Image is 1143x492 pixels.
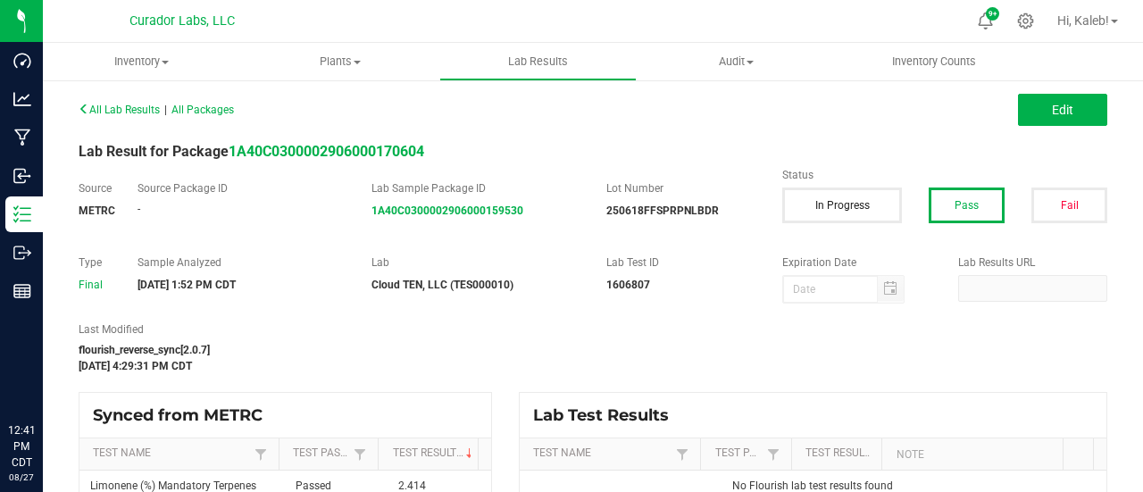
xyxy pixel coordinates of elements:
[398,479,426,492] span: 2.414
[484,54,592,70] span: Lab Results
[250,443,271,465] a: Filter
[715,446,763,461] a: Test PassedSortable
[79,277,111,293] div: Final
[782,188,902,223] button: In Progress
[958,254,1107,271] label: Lab Results URL
[835,43,1033,80] a: Inventory Counts
[763,443,784,465] a: Filter
[782,167,1107,183] label: Status
[1057,13,1109,28] span: Hi, Kaleb!
[229,143,424,160] a: 1A40C0300002906000170604
[79,254,111,271] label: Type
[241,43,439,80] a: Plants
[672,443,693,465] a: Filter
[138,180,346,196] label: Source Package ID
[164,104,167,116] span: |
[533,446,672,461] a: Test NameSortable
[1018,94,1107,126] button: Edit
[79,143,424,160] span: Lab Result for Package
[13,244,31,262] inline-svg: Outbound
[93,405,276,425] span: Synced from METRC
[1014,13,1037,29] div: Manage settings
[79,180,111,196] label: Source
[13,129,31,146] inline-svg: Manufacturing
[371,279,513,291] strong: Cloud TEN, LLC (TES000010)
[242,54,438,70] span: Plants
[371,254,580,271] label: Lab
[8,422,35,471] p: 12:41 PM CDT
[371,180,580,196] label: Lab Sample Package ID
[79,360,192,372] strong: [DATE] 4:29:31 PM CDT
[13,282,31,300] inline-svg: Reports
[171,104,234,116] span: All Packages
[79,104,160,116] span: All Lab Results
[1031,188,1107,223] button: Fail
[989,11,997,18] span: 9+
[349,443,371,465] a: Filter
[296,479,331,492] span: Passed
[533,405,682,425] span: Lab Test Results
[1052,103,1073,117] span: Edit
[606,180,755,196] label: Lot Number
[90,479,256,492] span: Limonene (%) Mandatory Terpenes
[638,54,834,70] span: Audit
[79,344,210,356] strong: flourish_reverse_sync[2.0.7]
[129,13,235,29] span: Curador Labs, LLC
[439,43,638,80] a: Lab Results
[138,279,236,291] strong: [DATE] 1:52 PM CDT
[371,204,523,217] a: 1A40C0300002906000159530
[782,254,931,271] label: Expiration Date
[13,90,31,108] inline-svg: Analytics
[13,205,31,223] inline-svg: Inventory
[8,471,35,484] p: 08/27
[393,446,471,461] a: Test ResultSortable
[43,54,241,70] span: Inventory
[606,279,650,291] strong: 1606807
[881,438,1063,471] th: Note
[463,446,477,461] span: Sortable
[805,446,875,461] a: Test ResultSortable
[138,254,346,271] label: Sample Analyzed
[637,43,835,80] a: Audit
[43,43,241,80] a: Inventory
[13,167,31,185] inline-svg: Inbound
[606,204,719,217] strong: 250618FFSPRPNLBDR
[138,203,140,215] span: -
[79,204,115,217] strong: METRC
[79,321,755,338] label: Last Modified
[293,446,349,461] a: Test PassedSortable
[929,188,1005,223] button: Pass
[868,54,1000,70] span: Inventory Counts
[606,254,755,271] label: Lab Test ID
[13,52,31,70] inline-svg: Dashboard
[93,446,249,461] a: Test NameSortable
